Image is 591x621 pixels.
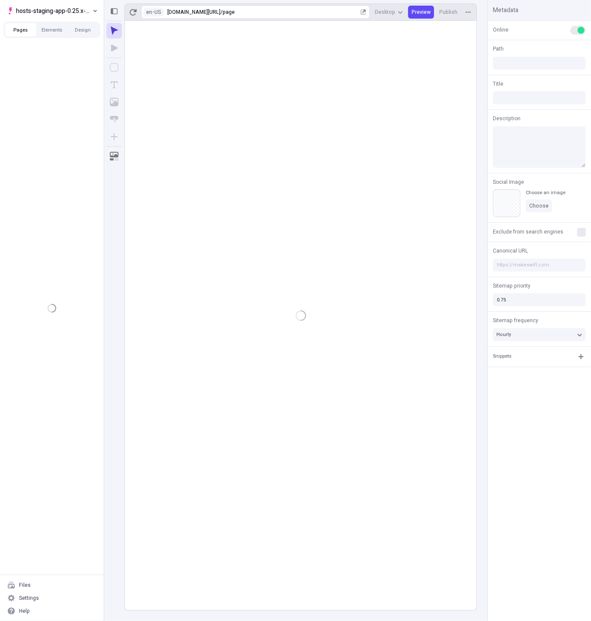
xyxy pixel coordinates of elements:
[146,8,161,16] span: en-US
[36,23,67,36] button: Elements
[412,9,431,16] span: Preview
[3,4,100,17] button: Select site
[5,23,36,36] button: Pages
[529,202,549,209] span: Choose
[106,77,122,93] button: Text
[19,608,30,615] div: Help
[223,9,359,16] div: page
[106,60,122,75] button: Box
[19,595,39,602] div: Settings
[436,6,461,19] button: Publish
[375,9,395,16] span: Desktop
[493,228,563,236] span: Exclude from search engines
[19,582,31,589] div: Files
[167,9,220,16] div: [URL][DOMAIN_NAME]
[106,112,122,127] button: Button
[439,9,457,16] span: Publish
[493,259,586,272] input: https://makeswift.com
[496,331,511,338] span: Hourly
[493,26,508,34] span: Online
[526,199,552,212] button: Choose
[493,328,586,341] button: Hourly
[16,6,91,16] span: hosts-staging-app-0.25.x-nextjs-15
[106,94,122,110] button: Image
[67,23,99,36] button: Design
[371,6,406,19] button: Desktop
[493,317,538,324] span: Sitemap frequency
[408,6,434,19] button: Preview
[493,45,504,53] span: Path
[144,8,164,16] button: Open locale picker
[493,115,521,122] span: Description
[526,189,565,196] div: Choose an image
[493,353,511,360] div: Snippets
[493,282,530,290] span: Sitemap priority
[493,80,503,88] span: Title
[220,9,223,16] div: /
[493,247,528,255] span: Canonical URL
[493,178,524,186] span: Social Image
